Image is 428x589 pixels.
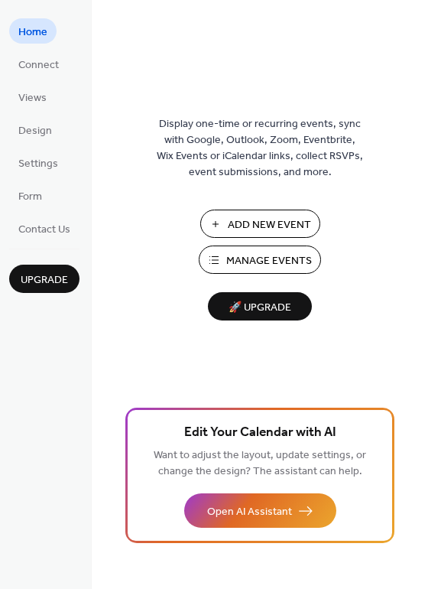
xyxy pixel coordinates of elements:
[157,116,363,181] span: Display one-time or recurring events, sync with Google, Outlook, Zoom, Eventbrite, Wix Events or ...
[18,222,70,238] span: Contact Us
[199,246,321,274] button: Manage Events
[217,298,303,318] span: 🚀 Upgrade
[9,84,56,109] a: Views
[18,156,58,172] span: Settings
[200,210,320,238] button: Add New Event
[228,217,311,233] span: Add New Event
[154,445,366,482] span: Want to adjust the layout, update settings, or change the design? The assistant can help.
[9,265,79,293] button: Upgrade
[21,272,68,288] span: Upgrade
[208,292,312,321] button: 🚀 Upgrade
[18,123,52,139] span: Design
[184,493,336,528] button: Open AI Assistant
[18,57,59,73] span: Connect
[9,117,61,142] a: Design
[207,504,292,520] span: Open AI Assistant
[18,90,47,106] span: Views
[184,422,336,444] span: Edit Your Calendar with AI
[18,189,42,205] span: Form
[9,216,79,241] a: Contact Us
[18,24,47,41] span: Home
[9,18,57,44] a: Home
[9,150,67,175] a: Settings
[226,253,312,269] span: Manage Events
[9,51,68,76] a: Connect
[9,183,51,208] a: Form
